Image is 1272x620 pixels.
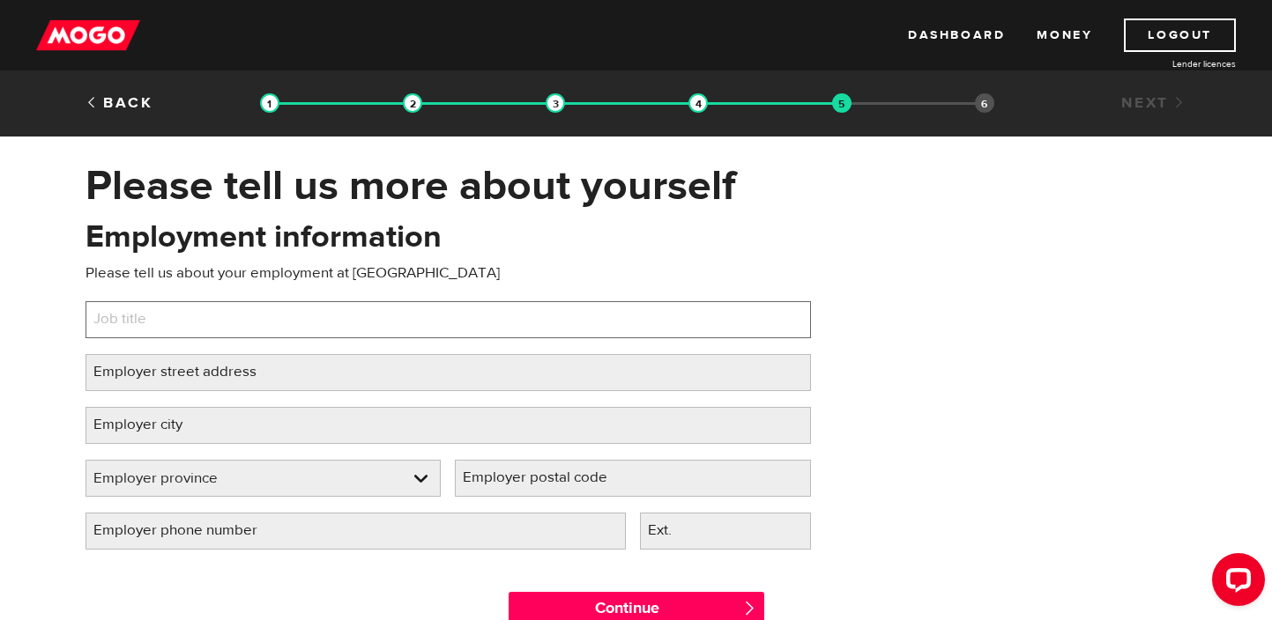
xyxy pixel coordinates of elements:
[1104,57,1236,70] a: Lender licences
[742,601,757,616] span: 
[86,513,294,549] label: Employer phone number
[86,218,442,255] h2: Employment information
[86,262,811,284] p: Please tell us about your employment at [GEOGRAPHIC_DATA]
[640,513,708,549] label: Ext.
[1198,546,1272,620] iframe: LiveChat chat widget
[546,93,565,113] img: transparent-188c492fd9eaac0f573672f40bb141c2.gif
[36,18,140,52] img: mogo_logo-11ee424be714fa7cbb0f0f49df9e16ec.png
[86,407,219,443] label: Employer city
[1121,93,1186,113] a: Next
[832,93,852,113] img: transparent-188c492fd9eaac0f573672f40bb141c2.gif
[455,460,643,496] label: Employer postal code
[260,93,279,113] img: transparent-188c492fd9eaac0f573672f40bb141c2.gif
[403,93,422,113] img: transparent-188c492fd9eaac0f573672f40bb141c2.gif
[908,18,1005,52] a: Dashboard
[688,93,708,113] img: transparent-188c492fd9eaac0f573672f40bb141c2.gif
[86,163,1187,209] h1: Please tell us more about yourself
[86,93,153,113] a: Back
[1037,18,1092,52] a: Money
[86,354,293,390] label: Employer street address
[1124,18,1236,52] a: Logout
[86,301,182,337] label: Job title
